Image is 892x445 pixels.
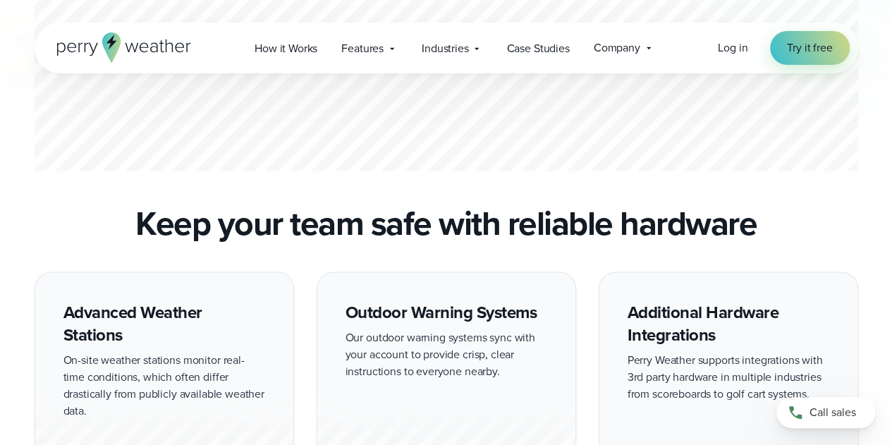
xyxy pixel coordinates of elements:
div: Sign out [6,69,886,82]
div: Sort A > Z [6,6,886,18]
span: How it Works [255,40,317,57]
div: Options [6,56,886,69]
span: Case Studies [506,40,569,57]
span: Features [341,40,384,57]
a: Try it free [770,31,849,65]
span: Call sales [809,404,856,421]
div: Sort New > Old [6,18,886,31]
a: Log in [718,39,747,56]
h2: Keep your team safe with reliable hardware [135,204,757,243]
a: Case Studies [494,34,581,63]
div: Delete [6,44,886,56]
div: Move To ... [6,31,886,44]
div: Move To ... [6,95,886,107]
span: Company [594,39,640,56]
div: Rename [6,82,886,95]
span: Industries [422,40,468,57]
span: Try it free [787,39,832,56]
a: Call sales [776,397,875,428]
a: How it Works [243,34,329,63]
